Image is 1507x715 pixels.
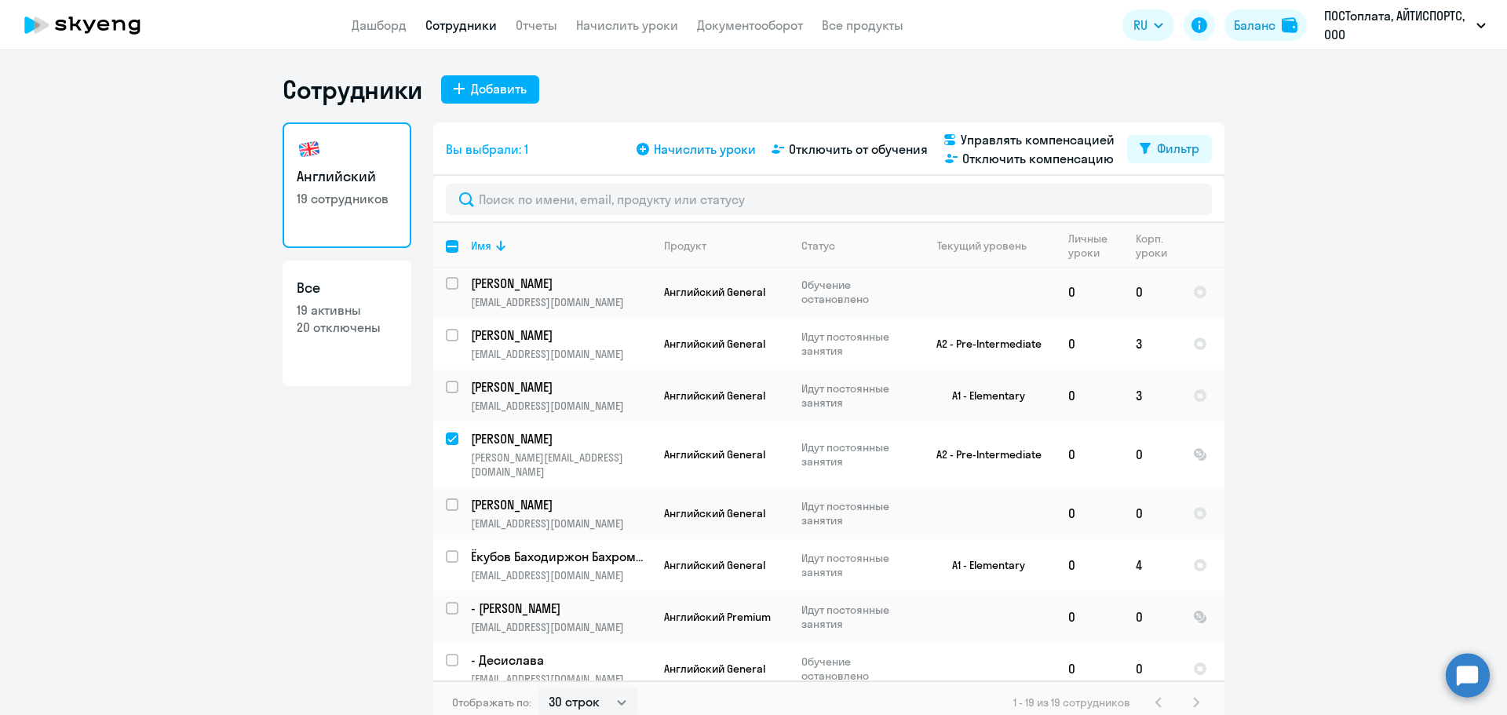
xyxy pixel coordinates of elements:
a: Отчеты [516,17,557,33]
div: Корп. уроки [1136,232,1169,260]
span: Отображать по: [452,695,531,710]
p: [EMAIL_ADDRESS][DOMAIN_NAME] [471,347,651,361]
td: 0 [1056,591,1123,643]
div: Продукт [664,239,788,253]
div: Статус [801,239,909,253]
p: Идут постоянные занятия [801,603,909,631]
p: [PERSON_NAME] [471,275,648,292]
td: 0 [1056,487,1123,539]
p: Идут постоянные занятия [801,499,909,527]
a: [PERSON_NAME] [471,275,651,292]
p: ПОСТоплата, АЙТИСПОРТС, ООО [1324,6,1470,44]
span: Английский General [664,506,765,520]
span: RU [1133,16,1148,35]
a: [PERSON_NAME] [471,326,651,344]
div: Статус [801,239,835,253]
td: 0 [1123,266,1180,318]
a: Начислить уроки [576,17,678,33]
button: Балансbalance [1224,9,1307,41]
div: Текущий уровень [922,239,1055,253]
span: 1 - 19 из 19 сотрудников [1013,695,1130,710]
button: ПОСТоплата, АЙТИСПОРТС, ООО [1316,6,1494,44]
div: Корп. уроки [1136,232,1180,260]
td: 0 [1123,421,1180,487]
td: 0 [1123,487,1180,539]
a: [PERSON_NAME] [471,430,651,447]
td: A1 - Elementary [910,370,1056,421]
p: [PERSON_NAME] [471,378,648,396]
p: [EMAIL_ADDRESS][DOMAIN_NAME] [471,295,651,309]
td: 4 [1123,539,1180,591]
h1: Сотрудники [283,74,422,105]
td: A2 - Pre-Intermediate [910,421,1056,487]
input: Поиск по имени, email, продукту или статусу [446,184,1212,215]
p: [EMAIL_ADDRESS][DOMAIN_NAME] [471,399,651,413]
td: 3 [1123,370,1180,421]
p: Идут постоянные занятия [801,381,909,410]
span: Английский General [664,662,765,676]
span: Отключить компенсацию [962,149,1114,168]
a: Английский19 сотрудников [283,122,411,248]
p: [EMAIL_ADDRESS][DOMAIN_NAME] [471,516,651,531]
p: [EMAIL_ADDRESS][DOMAIN_NAME] [471,568,651,582]
p: - Десислава [471,651,648,669]
p: Идут постоянные занятия [801,440,909,469]
td: 3 [1123,318,1180,370]
span: Управлять компенсацией [961,130,1115,149]
td: A1 - Elementary [910,539,1056,591]
a: Дашборд [352,17,407,33]
p: - [PERSON_NAME] [471,600,648,617]
span: Английский Premium [664,610,771,624]
td: 0 [1056,421,1123,487]
p: 19 активны [297,301,397,319]
p: [PERSON_NAME] [471,430,648,447]
p: [PERSON_NAME][EMAIL_ADDRESS][DOMAIN_NAME] [471,451,651,479]
span: Вы выбрали: 1 [446,140,528,159]
a: - [PERSON_NAME] [471,600,651,617]
div: Личные уроки [1068,232,1112,260]
button: RU [1122,9,1174,41]
td: 0 [1123,643,1180,695]
td: 0 [1056,318,1123,370]
a: [PERSON_NAME] [471,496,651,513]
span: Английский General [664,337,765,351]
a: Все19 активны20 отключены [283,261,411,386]
h3: Все [297,278,397,298]
td: 0 [1056,370,1123,421]
div: Имя [471,239,651,253]
span: Английский General [664,285,765,299]
button: Добавить [441,75,539,104]
span: Отключить от обучения [789,140,928,159]
h3: Английский [297,166,397,187]
a: - Десислава [471,651,651,669]
div: Продукт [664,239,706,253]
td: A2 - Pre-Intermediate [910,318,1056,370]
p: [PERSON_NAME] [471,496,648,513]
p: [PERSON_NAME] [471,326,648,344]
span: Английский General [664,558,765,572]
p: Ёкубов Баходиржон Бахромжон Угли [471,548,648,565]
td: 0 [1123,591,1180,643]
a: Документооборот [697,17,803,33]
a: [PERSON_NAME] [471,378,651,396]
a: Все продукты [822,17,903,33]
div: Баланс [1234,16,1275,35]
div: Имя [471,239,491,253]
p: Идут постоянные занятия [801,330,909,358]
p: Обучение остановлено [801,278,909,306]
div: Личные уроки [1068,232,1122,260]
div: Добавить [471,79,527,98]
span: Английский General [664,389,765,403]
td: 0 [1056,539,1123,591]
div: Текущий уровень [937,239,1027,253]
p: [EMAIL_ADDRESS][DOMAIN_NAME] [471,672,651,686]
p: [EMAIL_ADDRESS][DOMAIN_NAME] [471,620,651,634]
p: Идут постоянные занятия [801,551,909,579]
td: 0 [1056,643,1123,695]
div: Фильтр [1157,139,1199,158]
p: Обучение остановлено [801,655,909,683]
p: 20 отключены [297,319,397,336]
td: 0 [1056,266,1123,318]
span: Начислить уроки [654,140,756,159]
